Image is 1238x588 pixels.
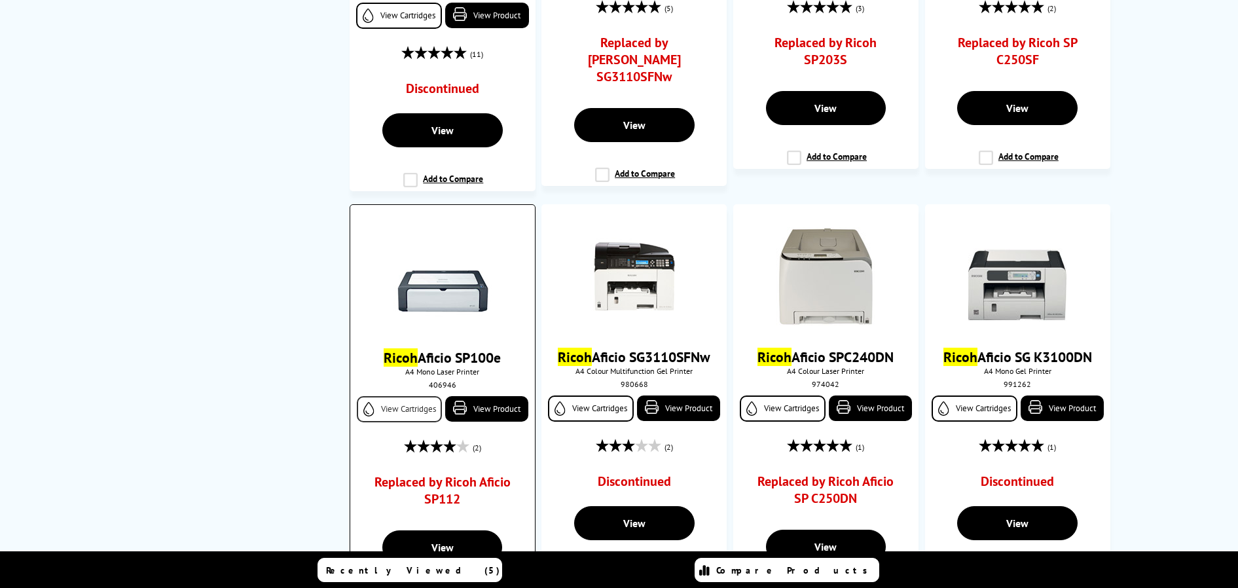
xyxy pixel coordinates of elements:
[856,435,864,460] span: (1)
[357,367,528,377] span: A4 Mono Laser Printer
[943,348,1092,366] a: RicohAficio SG K3100DN
[957,91,1078,125] a: View
[382,530,502,564] a: View
[558,348,592,366] mark: Ricoh
[743,379,909,389] div: 974042
[695,558,879,582] a: Compare Products
[585,227,683,325] img: RicohAficioSG3110SFNw-small.jpg
[665,435,673,460] span: (2)
[360,380,524,390] div: 406946
[445,396,528,422] a: View Product
[384,348,418,367] mark: Ricoh
[318,558,502,582] a: Recently Viewed (5)
[757,348,894,366] a: RicohAficio SPC240DN
[776,227,875,325] img: RicohAficioSPC240DN-small.jpg
[932,395,1017,422] a: View Cartridges
[716,564,875,576] span: Compare Products
[356,3,442,29] a: View Cartridges
[470,42,483,67] span: (11)
[548,366,720,376] span: A4 Colour Multifunction Gel Printer
[829,395,912,421] a: View Product
[445,3,528,28] a: View Product
[558,348,710,366] a: RicohAficio SG3110SFNw
[1006,101,1029,115] span: View
[623,517,646,530] span: View
[393,228,492,326] img: ricohsp100frontland.jpg
[766,91,886,125] a: View
[637,395,720,421] a: View Product
[431,541,454,554] span: View
[1021,395,1104,421] a: View Product
[374,473,511,514] a: Replaced by Ricoh Aficio SP112
[574,108,695,142] a: View
[382,113,503,147] a: View
[979,151,1059,175] label: Add to Compare
[384,348,501,367] a: RicohAficio SP100e
[1006,517,1029,530] span: View
[957,506,1078,540] a: View
[814,101,837,115] span: View
[548,395,634,422] a: View Cartridges
[968,227,1066,325] img: ricoh-sgk3100-front-small.jpg
[787,151,867,175] label: Add to Compare
[932,366,1104,376] span: A4 Mono Gel Printer
[949,34,1087,75] a: Replaced by Ricoh SP C250SF
[757,348,792,366] mark: Ricoh
[740,395,826,422] a: View Cartridges
[740,366,912,376] span: A4 Colour Laser Printer
[473,435,481,460] span: (2)
[551,379,717,389] div: 980668
[766,530,886,564] a: View
[357,396,442,422] a: View Cartridges
[565,34,703,92] a: Replaced by [PERSON_NAME] SG3110SFNw
[326,564,500,576] span: Recently Viewed (5)
[757,473,895,513] a: Replaced by Ricoh Aficio SP C250DN
[935,379,1101,389] div: 991262
[565,473,703,496] div: Discontinued
[403,173,483,198] label: Add to Compare
[943,348,977,366] mark: Ricoh
[1047,435,1056,460] span: (1)
[574,506,695,540] a: View
[949,473,1087,496] div: Discontinued
[623,119,646,132] span: View
[814,540,837,553] span: View
[431,124,454,137] span: View
[595,168,675,193] label: Add to Compare
[373,80,511,103] div: Discontinued
[757,34,895,75] a: Replaced by Ricoh SP203S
